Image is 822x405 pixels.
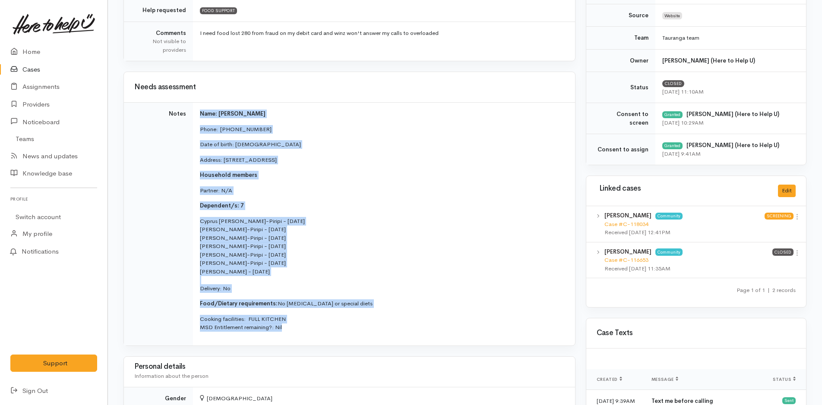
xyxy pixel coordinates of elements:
span: Closed [662,80,684,87]
span: Information about the person [134,372,209,380]
div: Granted [662,142,683,149]
a: Case #C-118034 [604,220,648,228]
span: FOOD SUPPORT [200,7,237,14]
button: Support [10,355,97,372]
div: [DATE] 11:10AM [662,88,796,96]
button: Edit [778,185,796,197]
h3: Linked cases [597,185,768,193]
p: Cyprus [PERSON_NAME]-Piripi - [DATE] [PERSON_NAME]-Piripi - [DATE] [PERSON_NAME]-Piripi - [DATE] ... [200,217,565,293]
span: Community [655,213,683,220]
b: [PERSON_NAME] (Here to Help U) [686,110,779,118]
td: Team [586,27,655,50]
td: I need food lost 280 from fraud on my debit card and winz won't answer my calls to overloaded [193,22,575,61]
p: Phone: [PHONE_NUMBER] [200,125,565,134]
span: Household members [200,171,257,179]
div: Received [DATE] 12:41PM [604,228,765,237]
small: Page 1 of 1 2 records [737,286,796,294]
span: Tauranga team [662,34,699,41]
h3: Personal details [134,363,565,371]
h6: Profile [10,193,97,205]
a: Case #C-116653 [604,256,648,264]
b: [PERSON_NAME] [604,248,651,255]
span: Screening [765,213,794,220]
h3: Case Texts [597,329,796,337]
span: Message [651,377,679,382]
div: [DATE] 10:29AM [662,119,796,127]
b: [PERSON_NAME] [604,212,651,219]
div: Not visible to providers [134,37,186,54]
span: [DEMOGRAPHIC_DATA] [200,395,272,402]
div: Sent [782,397,796,404]
span: Community [655,248,683,255]
b: [PERSON_NAME] (Here to Help U) [686,141,779,149]
b: Text me before calling [651,397,713,405]
div: [DATE] 9:41AM [662,150,796,158]
p: No [MEDICAL_DATA] or special diets [200,299,565,308]
span: Website [662,12,682,19]
div: Received [DATE] 11:35AM [604,264,772,273]
span: Closed [772,248,794,255]
td: Owner [586,49,655,72]
p: Cooking facilities: FULL KITCHEN MSD Entitlement remaining?: Nil [200,315,565,332]
p: Date of birth: [DEMOGRAPHIC_DATA] [200,140,565,149]
span: Created [597,377,623,382]
td: Consent to assign [586,134,655,165]
span: Dependent/s: 7 [200,202,244,209]
td: Notes [124,103,193,345]
td: Consent to screen [586,103,655,134]
span: Status [773,377,796,382]
td: Comments [124,22,193,61]
span: | [768,286,770,294]
td: Status [586,72,655,103]
div: Granted [662,111,683,118]
span: Food/Dietary requirements: [200,300,278,307]
p: Address: [STREET_ADDRESS] [200,156,565,164]
p: Partner: N/A [200,186,565,195]
b: [PERSON_NAME] (Here to Help U) [662,57,755,64]
span: Name: [PERSON_NAME] [200,110,266,117]
h3: Needs assessment [134,83,565,91]
td: Source [586,4,655,27]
